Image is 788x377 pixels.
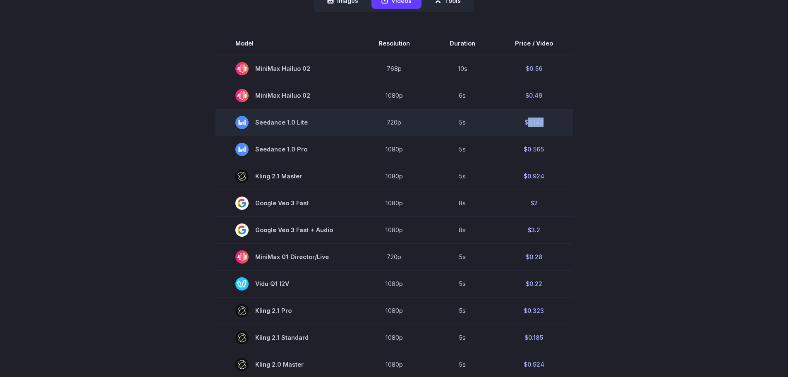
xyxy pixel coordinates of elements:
td: 6s [430,82,495,109]
td: 5s [430,270,495,297]
td: 1080p [359,82,430,109]
td: $3.2 [495,216,573,243]
td: $0.323 [495,297,573,324]
span: Kling 2.1 Standard [235,331,339,344]
th: Price / Video [495,32,573,55]
span: Google Veo 3 Fast [235,197,339,210]
td: 1080p [359,216,430,243]
td: 1080p [359,136,430,163]
td: $0.185 [495,324,573,351]
td: 5s [430,163,495,190]
span: MiniMax Hailuo 02 [235,89,339,102]
td: 1080p [359,190,430,216]
td: 5s [430,243,495,270]
td: 768p [359,55,430,82]
th: Resolution [359,32,430,55]
td: $0.924 [495,163,573,190]
td: 5s [430,324,495,351]
span: Kling 2.0 Master [235,358,339,371]
span: MiniMax 01 Director/Live [235,250,339,264]
td: 10s [430,55,495,82]
span: Seedance 1.0 Pro [235,143,339,156]
th: Duration [430,32,495,55]
td: $0.56 [495,55,573,82]
th: Model [216,32,359,55]
td: 5s [430,109,495,136]
td: $2 [495,190,573,216]
td: 8s [430,190,495,216]
td: 5s [430,136,495,163]
span: Google Veo 3 Fast + Audio [235,223,339,237]
td: 1080p [359,324,430,351]
td: 720p [359,243,430,270]
span: Kling 2.1 Master [235,170,339,183]
td: 5s [430,297,495,324]
td: 1080p [359,163,430,190]
td: 1080p [359,297,430,324]
td: $0.49 [495,82,573,109]
span: MiniMax Hailuo 02 [235,62,339,75]
span: Vidu Q1 I2V [235,277,339,291]
span: Kling 2.1 Pro [235,304,339,317]
td: $0.22 [495,270,573,297]
td: 720p [359,109,430,136]
td: $0.565 [495,136,573,163]
td: $0.28 [495,243,573,270]
td: 1080p [359,270,430,297]
span: Seedance 1.0 Lite [235,116,339,129]
td: 8s [430,216,495,243]
td: $0.143 [495,109,573,136]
